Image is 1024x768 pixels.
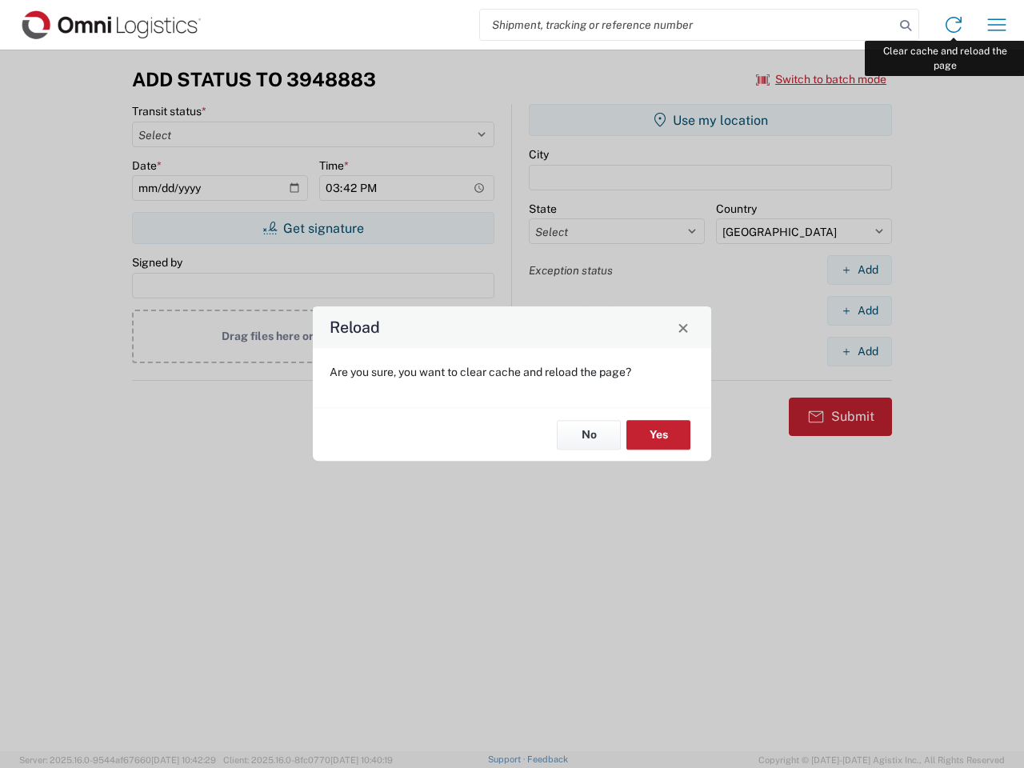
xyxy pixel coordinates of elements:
input: Shipment, tracking or reference number [480,10,894,40]
button: Yes [626,420,690,450]
button: No [557,420,621,450]
button: Close [672,316,694,338]
p: Are you sure, you want to clear cache and reload the page? [330,365,694,379]
h4: Reload [330,316,380,339]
